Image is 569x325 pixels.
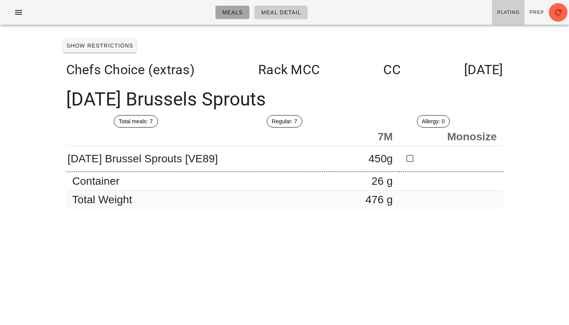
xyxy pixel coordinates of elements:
[530,10,544,15] span: Prep
[63,39,137,53] button: Show Restrictions
[331,172,399,191] td: 26 g
[272,116,297,127] span: Regular: 7
[66,146,331,172] td: [DATE] Brussel Sprouts [VE89]
[60,56,509,83] div: Chefs Choice (extras) Rack MCC CC [DATE]
[422,116,445,127] span: Allergy: 0
[119,116,153,127] span: Total meals: 7
[368,153,393,165] span: 450g
[66,191,331,209] td: Total Weight
[261,9,301,15] span: Meal Detail
[331,191,399,209] td: 476 g
[254,5,308,19] a: Meal Detail
[331,128,399,146] th: 7M
[497,10,520,15] span: Plating
[66,172,331,191] td: Container
[399,128,503,146] th: Monosize
[215,5,250,19] a: Meals
[66,43,134,49] span: Show Restrictions
[222,9,243,15] span: Meals
[60,83,509,115] div: [DATE] Brussels Sprouts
